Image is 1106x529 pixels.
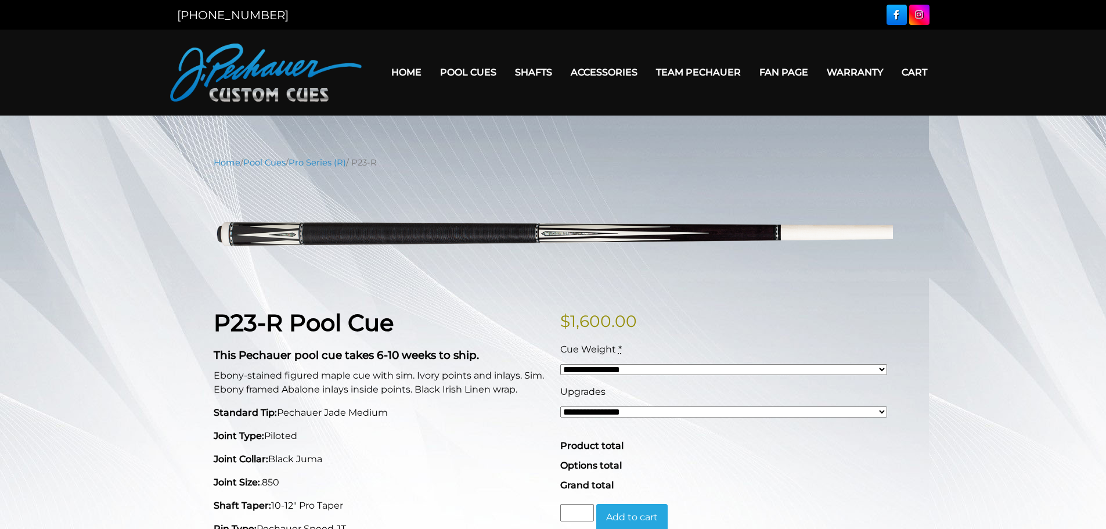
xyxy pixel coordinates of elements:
a: Shafts [506,57,561,87]
span: Product total [560,440,624,451]
strong: P23-R Pool Cue [214,308,394,337]
a: Pro Series (R) [289,157,346,168]
img: Pechauer Custom Cues [170,44,362,102]
p: Pechauer Jade Medium [214,406,546,420]
nav: Breadcrumb [214,156,893,169]
a: Home [214,157,240,168]
strong: Joint Collar: [214,454,268,465]
a: Pool Cues [243,157,286,168]
p: Black Juma [214,452,546,466]
p: Ebony-stained figured maple cue with sim. Ivory points and inlays. Sim. Ebony framed Abalone inla... [214,369,546,397]
img: p23-R.png [214,178,893,291]
p: 10-12" Pro Taper [214,499,546,513]
span: Grand total [560,480,614,491]
a: Team Pechauer [647,57,750,87]
p: Piloted [214,429,546,443]
strong: Joint Type: [214,430,264,441]
span: Cue Weight [560,344,616,355]
a: Home [382,57,431,87]
a: Fan Page [750,57,817,87]
a: Cart [892,57,936,87]
input: Product quantity [560,504,594,521]
a: [PHONE_NUMBER] [177,8,289,22]
strong: Shaft Taper: [214,500,271,511]
span: Upgrades [560,386,606,397]
a: Pool Cues [431,57,506,87]
strong: This Pechauer pool cue takes 6-10 weeks to ship. [214,348,479,362]
a: Warranty [817,57,892,87]
abbr: required [618,344,622,355]
bdi: 1,600.00 [560,311,637,331]
strong: Joint Size: [214,477,260,488]
p: .850 [214,476,546,490]
strong: Standard Tip: [214,407,277,418]
span: Options total [560,460,622,471]
a: Accessories [561,57,647,87]
span: $ [560,311,570,331]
